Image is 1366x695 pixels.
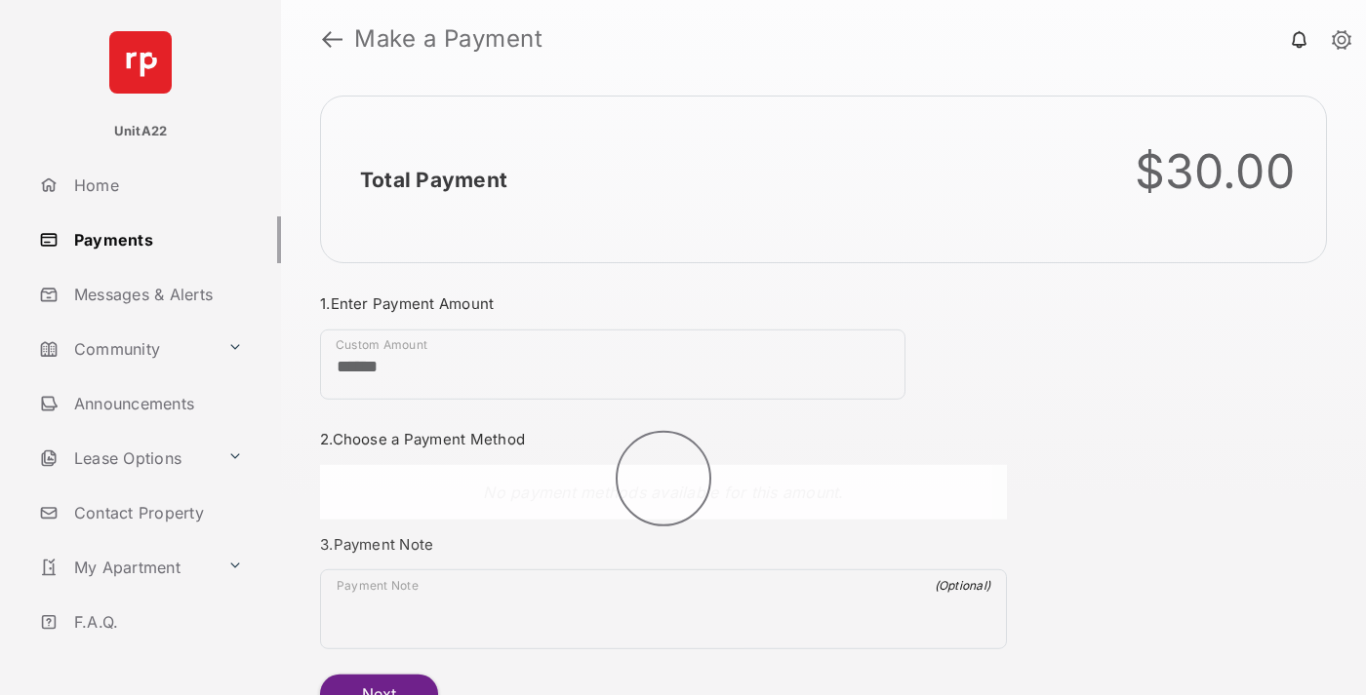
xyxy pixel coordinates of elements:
a: My Apartment [31,544,220,591]
h2: Total Payment [360,168,507,192]
p: UnitA22 [114,122,168,141]
a: F.A.Q. [31,598,281,645]
h3: 3. Payment Note [320,535,1007,554]
a: Announcements [31,380,281,427]
a: Home [31,162,281,209]
h3: 2. Choose a Payment Method [320,430,1007,448]
h3: 1. Enter Payment Amount [320,294,1007,313]
img: svg+xml;base64,PHN2ZyB4bWxucz0iaHR0cDovL3d3dy53My5vcmcvMjAwMC9zdmciIHdpZHRoPSI2NCIgaGVpZ2h0PSI2NC... [109,31,172,94]
a: Contact Property [31,489,281,536]
a: Payments [31,216,281,263]
div: $30.00 [1135,143,1296,200]
a: Lease Options [31,435,220,482]
strong: Make a Payment [354,27,542,51]
a: Messages & Alerts [31,271,281,318]
a: Community [31,326,220,372]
